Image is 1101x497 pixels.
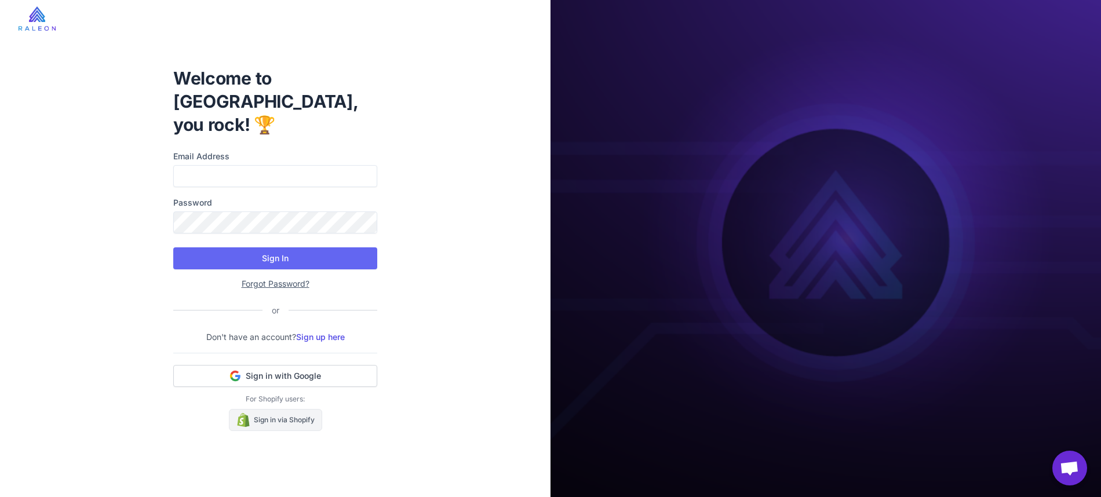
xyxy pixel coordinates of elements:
[1052,451,1087,485] a: Open chat
[246,370,321,382] span: Sign in with Google
[229,409,322,431] a: Sign in via Shopify
[173,365,377,387] button: Sign in with Google
[173,196,377,209] label: Password
[263,304,289,317] div: or
[19,6,56,31] img: raleon-logo-whitebg.9aac0268.jpg
[173,247,377,269] button: Sign In
[296,332,345,342] a: Sign up here
[173,394,377,404] p: For Shopify users:
[242,279,309,288] a: Forgot Password?
[173,67,377,136] h1: Welcome to [GEOGRAPHIC_DATA], you rock! 🏆
[173,331,377,343] p: Don't have an account?
[173,150,377,163] label: Email Address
